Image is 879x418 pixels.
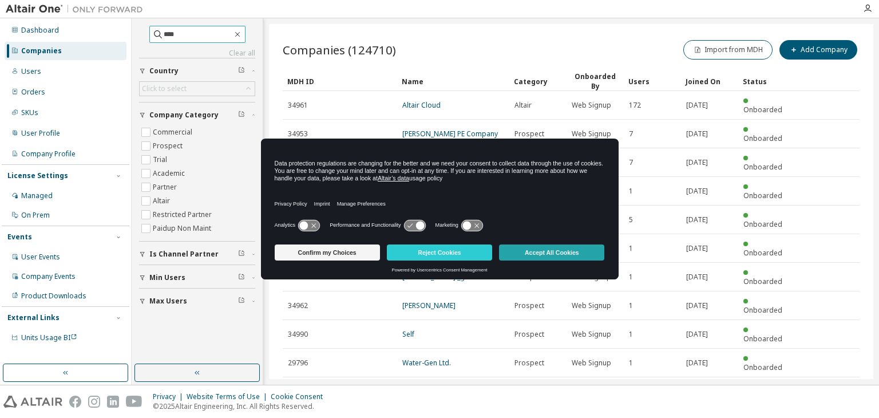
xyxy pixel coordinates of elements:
[21,149,76,159] div: Company Profile
[514,358,544,368] span: Prospect
[743,305,782,315] span: Onboarded
[88,396,100,408] img: instagram.svg
[21,26,59,35] div: Dashboard
[514,72,562,90] div: Category
[743,362,782,372] span: Onboarded
[686,301,708,310] span: [DATE]
[288,358,308,368] span: 29796
[572,330,611,339] span: Web Signup
[287,72,393,90] div: MDH ID
[402,358,451,368] a: Water-Gen Ltd.
[686,158,708,167] span: [DATE]
[3,396,62,408] img: altair_logo.svg
[288,330,308,339] span: 34990
[686,101,708,110] span: [DATE]
[686,129,708,139] span: [DATE]
[743,133,782,143] span: Onboarded
[629,187,633,196] span: 1
[238,273,245,282] span: Clear filter
[629,101,641,110] span: 172
[142,84,187,93] div: Click to select
[107,396,119,408] img: linkedin.svg
[571,72,619,91] div: Onboarded By
[139,289,255,314] button: Max Users
[629,330,633,339] span: 1
[21,333,77,342] span: Units Usage BI
[21,129,60,138] div: User Profile
[139,102,255,128] button: Company Category
[686,187,708,196] span: [DATE]
[683,40,773,60] button: Import from MDH
[686,215,708,224] span: [DATE]
[238,250,245,259] span: Clear filter
[779,40,857,60] button: Add Company
[271,392,330,401] div: Cookie Consent
[7,313,60,322] div: External Links
[149,111,219,120] span: Company Category
[149,250,219,259] span: Is Channel Partner
[572,101,611,110] span: Web Signup
[139,242,255,267] button: Is Channel Partner
[21,272,76,281] div: Company Events
[686,330,708,339] span: [DATE]
[402,129,498,139] a: [PERSON_NAME] PE Company
[21,67,41,76] div: Users
[6,3,149,15] img: Altair One
[153,392,187,401] div: Privacy
[7,232,32,242] div: Events
[21,211,50,220] div: On Prem
[629,129,633,139] span: 7
[153,139,185,153] label: Prospect
[743,162,782,172] span: Onboarded
[126,396,142,408] img: youtube.svg
[743,277,782,286] span: Onboarded
[402,100,441,110] a: Altair Cloud
[686,358,708,368] span: [DATE]
[628,72,676,90] div: Users
[743,219,782,229] span: Onboarded
[402,72,505,90] div: Name
[153,401,330,411] p: © 2025 Altair Engineering, Inc. All Rights Reserved.
[288,301,308,310] span: 34962
[743,191,782,200] span: Onboarded
[514,301,544,310] span: Prospect
[21,108,38,117] div: SKUs
[514,129,544,139] span: Prospect
[153,194,172,208] label: Altair
[149,66,179,76] span: Country
[402,329,414,339] a: Self
[402,301,456,310] a: [PERSON_NAME]
[153,208,214,222] label: Restricted Partner
[629,244,633,253] span: 1
[629,215,633,224] span: 5
[288,129,308,139] span: 34953
[153,222,213,235] label: Paidup Non Maint
[21,291,86,301] div: Product Downloads
[238,297,245,306] span: Clear filter
[149,297,187,306] span: Max Users
[21,46,62,56] div: Companies
[743,105,782,115] span: Onboarded
[153,125,195,139] label: Commercial
[153,167,187,180] label: Academic
[139,58,255,84] button: Country
[21,253,60,262] div: User Events
[514,101,532,110] span: Altair
[288,101,308,110] span: 34961
[238,111,245,120] span: Clear filter
[629,273,633,282] span: 1
[69,396,81,408] img: facebook.svg
[686,273,708,282] span: [DATE]
[629,301,633,310] span: 1
[743,248,782,258] span: Onboarded
[629,358,633,368] span: 1
[139,265,255,290] button: Min Users
[149,273,185,282] span: Min Users
[686,72,734,90] div: Joined On
[21,88,45,97] div: Orders
[686,244,708,253] span: [DATE]
[629,158,633,167] span: 7
[743,334,782,344] span: Onboarded
[7,171,68,180] div: License Settings
[572,129,611,139] span: Web Signup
